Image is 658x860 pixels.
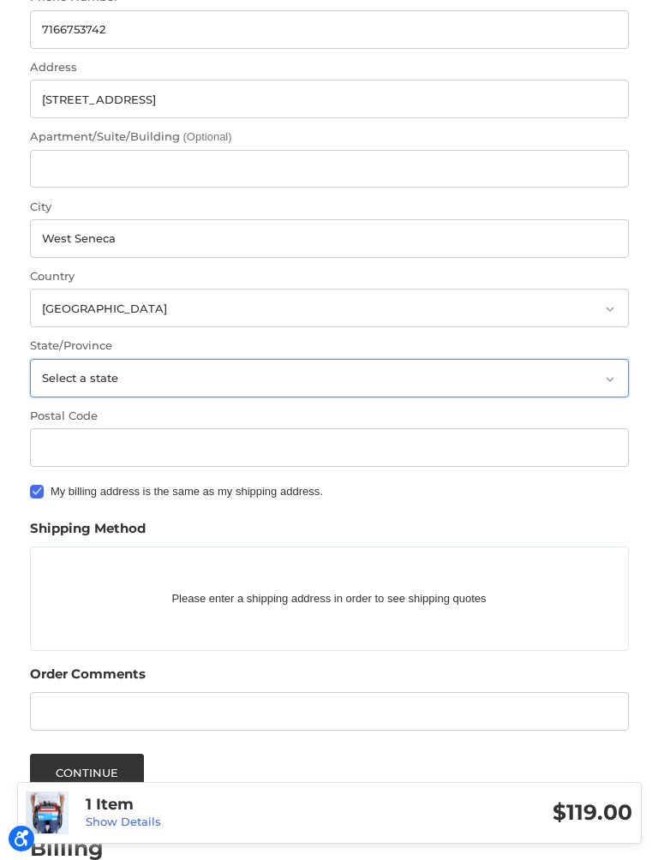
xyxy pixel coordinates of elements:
small: (Optional) [183,130,232,143]
p: Please enter a shipping address in order to see shipping quotes [31,582,628,615]
h3: 1 Item [86,795,359,815]
legend: Order Comments [30,665,146,692]
h3: $119.00 [359,799,632,826]
legend: Shipping Method [30,519,146,546]
label: Postal Code [30,408,629,425]
label: Apartment/Suite/Building [30,128,629,146]
label: Address [30,59,629,76]
img: LapStacker Flex by Adaptdefy [27,792,68,833]
label: State/Province [30,337,629,355]
a: Show Details [86,815,161,828]
label: My billing address is the same as my shipping address. [30,485,629,499]
label: Country [30,268,629,285]
button: Continue [30,754,145,791]
label: City [30,199,629,216]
